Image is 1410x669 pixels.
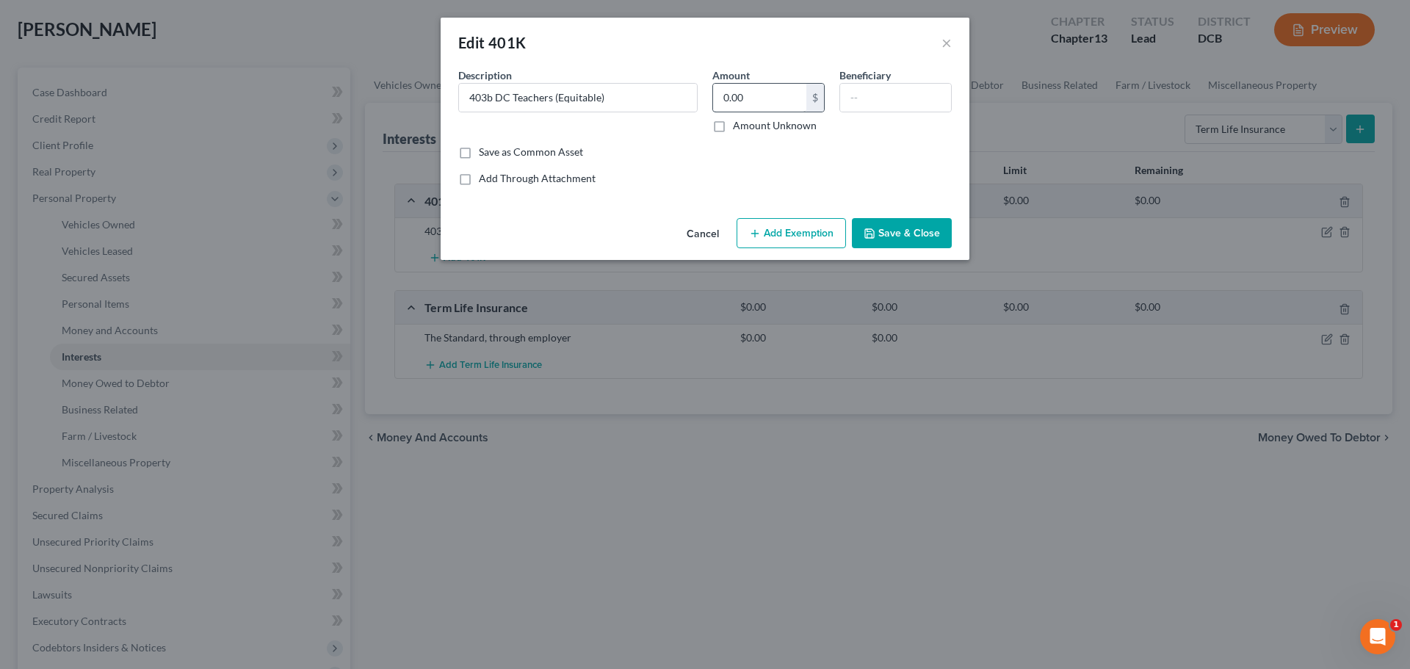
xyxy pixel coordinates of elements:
label: Beneficiary [839,68,891,83]
span: 1 [1390,619,1402,631]
div: $ [806,84,824,112]
button: × [941,34,952,51]
label: Amount [712,68,750,83]
span: Description [458,69,512,82]
input: Describe... [459,84,697,112]
label: Add Through Attachment [479,171,596,186]
iframe: Intercom live chat [1360,619,1395,654]
div: Edit 401K [458,32,527,53]
button: Add Exemption [737,218,846,249]
input: 0.00 [713,84,806,112]
input: -- [840,84,951,112]
label: Save as Common Asset [479,145,583,159]
button: Cancel [675,220,731,249]
label: Amount Unknown [733,118,817,133]
button: Save & Close [852,218,952,249]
